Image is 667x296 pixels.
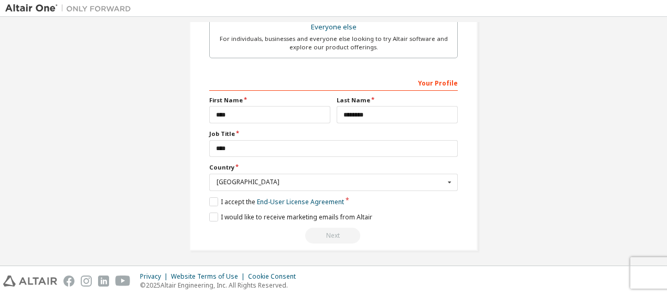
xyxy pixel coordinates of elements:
[209,163,458,172] label: Country
[63,276,74,287] img: facebook.svg
[209,197,344,206] label: I accept the
[209,74,458,91] div: Your Profile
[209,213,372,221] label: I would like to receive marketing emails from Altair
[248,272,302,281] div: Cookie Consent
[337,96,458,104] label: Last Name
[140,272,171,281] div: Privacy
[171,272,248,281] div: Website Terms of Use
[216,20,451,35] div: Everyone else
[140,281,302,290] p: © 2025 Altair Engineering, Inc. All Rights Reserved.
[3,276,57,287] img: altair_logo.svg
[257,197,344,206] a: End-User License Agreement
[5,3,136,14] img: Altair One
[217,179,445,185] div: [GEOGRAPHIC_DATA]
[115,276,131,287] img: youtube.svg
[209,96,330,104] label: First Name
[209,228,458,244] div: Select your account type to continue
[209,130,458,138] label: Job Title
[216,35,451,51] div: For individuals, businesses and everyone else looking to try Altair software and explore our prod...
[81,276,92,287] img: instagram.svg
[98,276,109,287] img: linkedin.svg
